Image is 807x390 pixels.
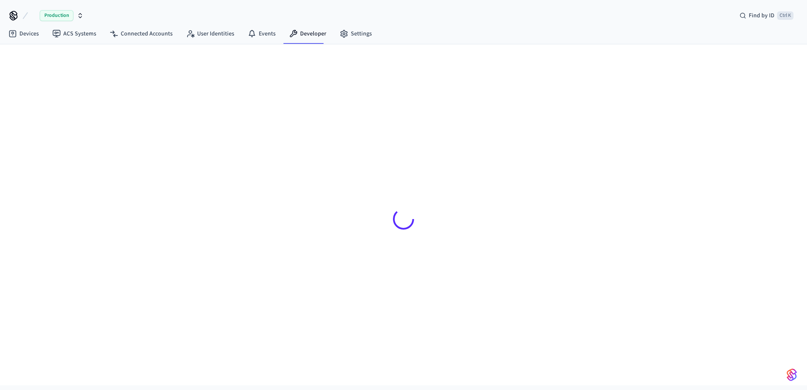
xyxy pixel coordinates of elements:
[179,26,241,41] a: User Identities
[46,26,103,41] a: ACS Systems
[282,26,333,41] a: Developer
[333,26,379,41] a: Settings
[777,11,793,20] span: Ctrl K
[241,26,282,41] a: Events
[2,26,46,41] a: Devices
[40,10,73,21] span: Production
[103,26,179,41] a: Connected Accounts
[787,368,797,382] img: SeamLogoGradient.69752ec5.svg
[749,11,775,20] span: Find by ID
[733,8,800,23] div: Find by IDCtrl K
